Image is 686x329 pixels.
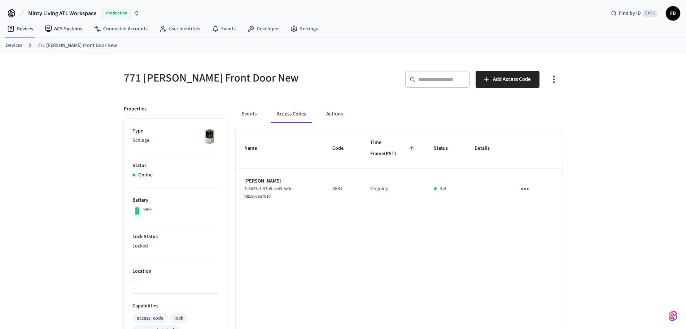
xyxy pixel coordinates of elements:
[271,105,312,123] button: Access Codes
[236,128,563,209] table: sticky table
[236,105,262,123] button: Events
[619,10,641,17] span: Find by ID
[244,186,294,199] span: 7a6023a1-97b5-4e49-8e3e-d815003a7610
[666,6,680,21] button: FD
[153,22,206,35] a: User Identities
[143,206,153,214] p: 99%
[206,22,241,35] a: Events
[137,315,163,322] div: access_code
[138,171,153,179] p: Online
[332,185,353,193] p: 3881
[124,105,147,113] p: Properties
[28,9,96,18] span: Minty Living ATL Workspace
[244,177,315,185] p: [PERSON_NAME]
[332,143,353,154] span: Code
[241,22,285,35] a: Developer
[132,268,218,275] p: Location
[132,242,218,250] p: Locked
[132,137,218,144] p: Schlage
[132,127,218,135] p: Type
[475,143,499,154] span: Details
[6,42,22,49] a: Devices
[39,22,88,35] a: ACS Systems
[236,105,563,123] div: ant example
[1,22,39,35] a: Devices
[200,127,218,145] img: Schlage Sense Smart Deadbolt with Camelot Trim, Front
[102,9,131,18] span: Production
[605,7,663,20] div: Find by IDCtrl K
[132,302,218,310] p: Capabilities
[38,42,117,49] a: 771 [PERSON_NAME] Front Door New
[132,277,218,285] p: —
[174,315,183,322] div: lock
[434,143,457,154] span: Status
[476,71,539,88] button: Add Access Code
[244,143,266,154] span: Name
[643,10,657,17] span: Ctrl K
[320,105,349,123] button: Actions
[132,197,218,204] p: Battery
[493,75,531,84] span: Add Access Code
[667,7,680,20] span: FD
[362,169,425,209] td: Ongoing
[132,162,218,170] p: Status
[132,233,218,241] p: Lock Status
[370,137,416,160] span: Time Frame(PST)
[88,22,153,35] a: Connected Accounts
[669,310,677,322] img: SeamLogoGradient.69752ec5.svg
[124,71,339,85] h5: 771 [PERSON_NAME] Front Door New
[285,22,324,35] a: Settings
[440,185,447,193] p: Set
